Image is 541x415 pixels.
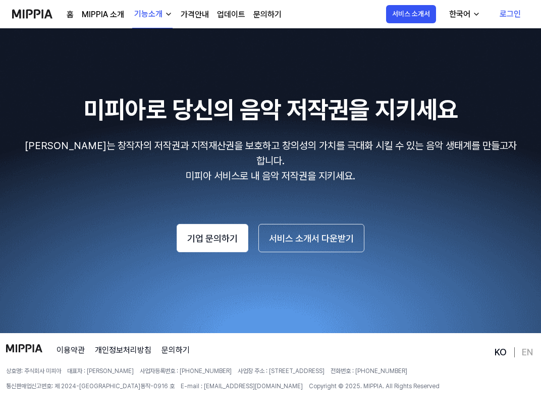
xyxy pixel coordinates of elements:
span: Copyright © 2025. MIPPIA. All Rights Reserved [309,382,440,391]
a: 개인정보처리방침 [95,344,151,356]
a: 문의하기 [161,344,190,356]
a: 업데이트 [217,9,245,21]
img: down [165,10,173,18]
div: 기능소개 [132,8,165,20]
button: 서비스 소개서 다운받기 [258,224,364,252]
img: logo [6,344,42,352]
span: 상호명: 주식회사 미피아 [6,366,61,376]
a: 가격안내 [181,9,209,21]
a: MIPPIA 소개 [82,9,124,21]
div: 한국어 [447,8,472,20]
a: EN [522,346,533,358]
button: 서비스 소개서 [386,5,436,23]
a: 홈 [67,9,74,21]
a: 문의하기 [253,9,282,21]
span: 사업자등록번호 : [PHONE_NUMBER] [140,366,232,376]
span: 전화번호 : [PHONE_NUMBER] [331,366,407,376]
a: 이용약관 [57,344,85,356]
h2: 미피아로 당신의 음악 저작권을 지키세요 [12,91,529,128]
p: [PERSON_NAME]는 창작자의 저작권과 지적재산권을 보호하고 창의성의 가치를 극대화 시킬 수 있는 음악 생태계를 만들고자 합니다. 미피아 서비스로 내 음악 저작권을 지키세요. [12,138,529,183]
span: 대표자 : [PERSON_NAME] [67,366,134,376]
span: 통신판매업신고번호: 제 2024-[GEOGRAPHIC_DATA]동작-0916 호 [6,382,175,391]
span: 사업장 주소 : [STREET_ADDRESS] [238,366,324,376]
a: KO [495,346,507,358]
button: 기업 문의하기 [177,224,248,252]
button: 한국어 [441,4,486,24]
span: E-mail : [EMAIL_ADDRESS][DOMAIN_NAME] [181,382,303,391]
button: 기능소개 [132,1,173,28]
